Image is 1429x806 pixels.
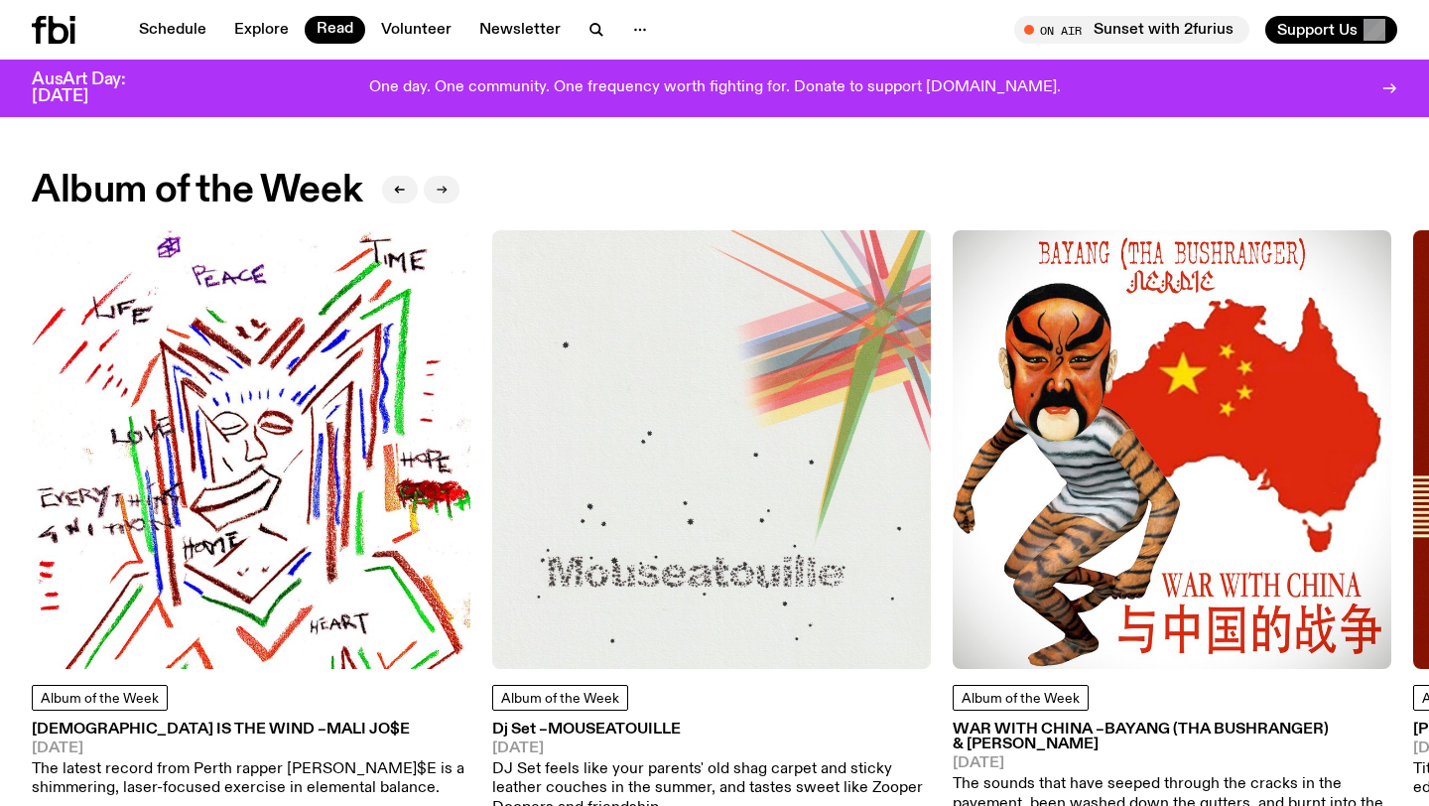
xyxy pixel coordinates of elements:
a: Newsletter [467,16,573,44]
span: [DATE] [492,741,931,756]
a: Album of the Week [492,685,628,711]
span: Album of the Week [501,692,619,706]
a: Album of the Week [32,685,168,711]
span: [DATE] [32,741,470,756]
a: Schedule [127,16,218,44]
img: DJ Set feels like your parents' old shag carpet and sticky leather couches in the summer, and tas... [492,230,931,669]
button: Support Us [1265,16,1397,44]
p: One day. One community. One frequency worth fighting for. Donate to support [DOMAIN_NAME]. [369,79,1061,97]
span: [DATE] [953,756,1391,771]
span: Mouseatouille [548,722,681,738]
span: Album of the Week [962,692,1080,706]
h3: [DEMOGRAPHIC_DATA] IS THE WIND – [32,723,470,738]
h3: WAR WITH CHINA – [953,723,1391,752]
h3: Dj Set – [492,723,931,738]
p: The latest record from Perth rapper [PERSON_NAME]$E is a shimmering, laser-focused exercise in el... [32,760,470,798]
h3: AusArt Day: [DATE] [32,71,159,105]
span: BAYANG (tha Bushranger) & [PERSON_NAME] [953,722,1329,752]
a: Volunteer [369,16,463,44]
a: Read [305,16,365,44]
a: Album of the Week [953,685,1089,711]
a: Explore [222,16,301,44]
h2: Album of the Week [32,173,362,208]
span: Support Us [1277,21,1358,39]
a: [DEMOGRAPHIC_DATA] IS THE WIND –MALI JO$E[DATE]The latest record from Perth rapper [PERSON_NAME]$... [32,723,470,799]
span: Album of the Week [41,692,159,706]
span: MALI JO$E [326,722,410,738]
button: On AirSunset with 2furius [1014,16,1249,44]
